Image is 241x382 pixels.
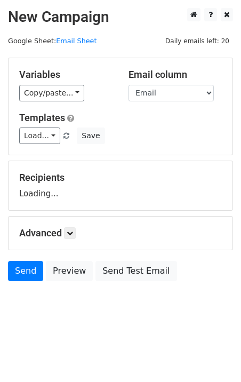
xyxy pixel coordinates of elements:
[19,172,222,184] h5: Recipients
[8,261,43,281] a: Send
[19,85,84,101] a: Copy/paste...
[8,8,233,26] h2: New Campaign
[162,35,233,47] span: Daily emails left: 20
[19,172,222,200] div: Loading...
[8,37,97,45] small: Google Sheet:
[19,112,65,123] a: Templates
[19,69,113,81] h5: Variables
[56,37,97,45] a: Email Sheet
[95,261,176,281] a: Send Test Email
[19,227,222,239] h5: Advanced
[128,69,222,81] h5: Email column
[162,37,233,45] a: Daily emails left: 20
[19,128,60,144] a: Load...
[77,128,105,144] button: Save
[46,261,93,281] a: Preview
